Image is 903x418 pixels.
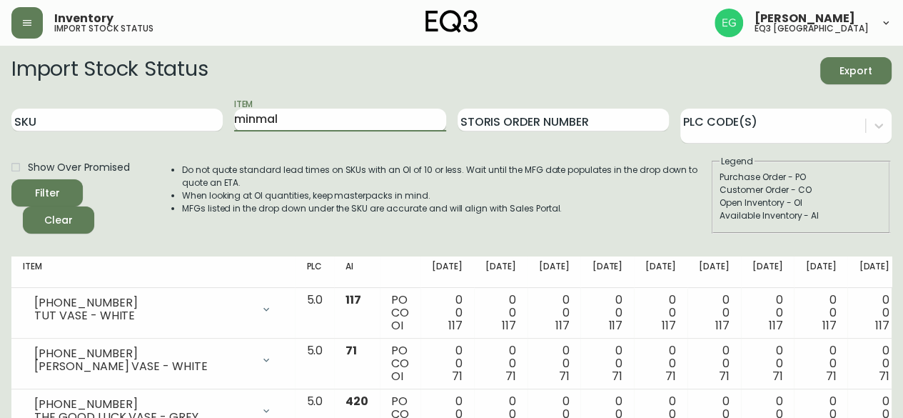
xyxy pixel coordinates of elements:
div: [PERSON_NAME] VASE - WHITE [34,360,252,373]
div: 0 0 [645,294,676,332]
span: 71 [719,368,730,384]
span: 117 [502,317,516,334]
div: 0 0 [699,294,730,332]
div: [PHONE_NUMBER][PERSON_NAME] VASE - WHITE [23,344,283,376]
td: 5.0 [295,288,334,339]
div: 0 0 [752,294,783,332]
div: 0 0 [859,344,889,383]
div: Customer Order - CO [720,184,882,196]
th: [DATE] [474,257,528,288]
div: 0 0 [859,294,889,332]
h5: import stock status [54,24,153,33]
div: 0 0 [805,294,836,332]
span: 117 [875,317,889,334]
th: [DATE] [687,257,741,288]
span: 117 [662,317,676,334]
th: PLC [295,257,334,288]
h5: eq3 [GEOGRAPHIC_DATA] [755,24,869,33]
span: 71 [452,368,463,384]
th: [DATE] [528,257,581,288]
div: Available Inventory - AI [720,209,882,222]
th: [DATE] [794,257,847,288]
div: [PHONE_NUMBER] [34,398,252,411]
div: 0 0 [752,344,783,383]
li: Do not quote standard lead times on SKUs with an OI of 10 or less. Wait until the MFG date popula... [182,164,710,189]
span: 71 [505,368,516,384]
span: 71 [665,368,676,384]
div: Open Inventory - OI [720,196,882,209]
h2: Import Stock Status [11,57,208,84]
button: Filter [11,179,83,206]
li: MFGs listed in the drop down under the SKU are accurate and will align with Sales Portal. [182,202,710,215]
span: 71 [559,368,570,384]
th: [DATE] [847,257,901,288]
span: 117 [448,317,463,334]
span: 117 [608,317,622,334]
span: Show Over Promised [28,160,130,175]
th: [DATE] [420,257,474,288]
span: Inventory [54,13,113,24]
span: 117 [555,317,570,334]
span: 71 [612,368,622,384]
div: [PHONE_NUMBER] [34,297,252,309]
span: OI [391,317,403,334]
th: AI [334,257,380,288]
button: Clear [23,206,94,234]
img: db11c1629862fe82d63d0774b1b54d2b [715,9,743,37]
span: 117 [345,292,361,308]
button: Export [820,57,892,84]
div: [PHONE_NUMBER] [34,347,252,360]
div: PO CO [391,294,409,332]
th: [DATE] [741,257,794,288]
th: Item [11,257,295,288]
div: 0 0 [699,344,730,383]
legend: Legend [720,155,755,168]
li: When looking at OI quantities, keep masterpacks in mind. [182,189,710,202]
div: TUT VASE - WHITE [34,309,252,322]
span: 420 [345,393,368,409]
div: PO CO [391,344,409,383]
span: [PERSON_NAME] [755,13,855,24]
div: 0 0 [485,344,516,383]
span: 117 [769,317,783,334]
span: 71 [345,342,357,359]
div: 0 0 [432,294,463,332]
div: 0 0 [485,294,516,332]
div: 0 0 [592,294,622,332]
span: 71 [879,368,889,384]
div: 0 0 [645,344,676,383]
div: 0 0 [592,344,622,383]
div: 0 0 [539,344,570,383]
img: logo [425,10,478,33]
span: 117 [822,317,836,334]
div: 0 0 [539,294,570,332]
span: Export [832,62,880,80]
div: 0 0 [805,344,836,383]
span: 117 [715,317,730,334]
td: 5.0 [295,339,334,389]
span: 71 [825,368,836,384]
div: Purchase Order - PO [720,171,882,184]
th: [DATE] [634,257,687,288]
span: Clear [34,212,83,229]
div: Filter [35,184,60,202]
span: 71 [772,368,783,384]
div: [PHONE_NUMBER]TUT VASE - WHITE [23,294,283,325]
div: 0 0 [432,344,463,383]
span: OI [391,368,403,384]
th: [DATE] [580,257,634,288]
